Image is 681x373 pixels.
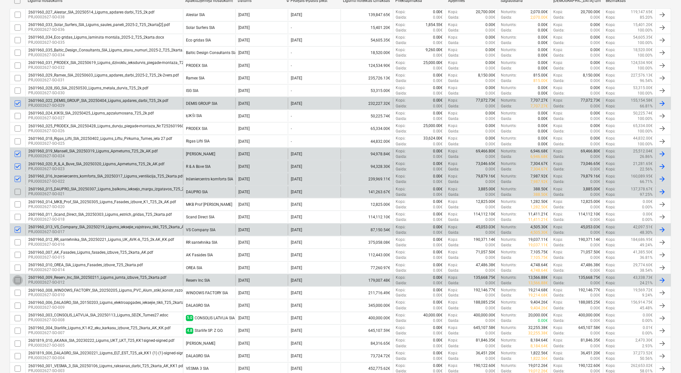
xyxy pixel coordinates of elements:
p: Gaida : [448,129,460,134]
p: Noturēts : [501,47,517,53]
p: 155,154.58€ [631,98,653,103]
p: 0.00€ [591,47,601,53]
p: Kopā : [606,78,616,84]
p: Kopā : [554,123,563,129]
p: 8,150.00€ [478,73,495,78]
p: Noturēts : [501,111,517,116]
div: 124,534.90€ [341,60,393,71]
p: Kopā : [448,35,458,40]
p: Noturēts : [501,9,517,15]
p: 0.00€ [485,47,495,53]
p: Kopā : [396,73,406,78]
p: PRJ0002627-SO-026 [28,128,220,134]
div: Solar Surfers SIA [186,25,215,30]
p: 0.00€ [485,22,495,28]
p: 0.00€ [433,111,443,116]
p: 0.00€ [591,66,601,71]
p: Kopā : [606,98,616,103]
div: 400,000.00€ [341,313,393,324]
p: Gaida : [396,66,407,71]
p: 0.00€ [538,91,548,96]
p: 0.00€ [538,123,548,129]
p: Kopā : [606,28,616,33]
div: 77,260.97€ [341,262,393,273]
p: 0.00€ [538,129,548,134]
p: 18,520.00€ [633,47,653,53]
p: 0.00€ [591,91,601,96]
p: 0.00€ [538,66,548,71]
p: 0.00€ [591,104,601,109]
p: 66.81% [640,104,653,109]
p: 9,260.00€ [426,47,443,53]
p: Kopā : [554,73,563,78]
p: 0.00€ [591,60,601,66]
p: 0.00€ [591,28,601,33]
p: 815.00€ [534,78,548,84]
div: PRODEX SIA [186,63,207,68]
div: 87,150.54€ [341,224,393,235]
p: 33,624.00€ [423,136,443,141]
p: 0.00€ [485,66,495,71]
p: Kopā : [448,22,458,28]
p: 15,401.20€ [633,22,653,28]
p: Kopā : [606,22,616,28]
p: 0.00€ [538,85,548,91]
p: 77,072.73€ [476,98,495,103]
p: Gaida : [396,53,407,58]
p: Kopā : [606,35,616,40]
p: 0.00€ [538,53,548,58]
p: Gaida : [554,129,565,134]
div: 2601960_033_Solar_Surfers_SIA_Ligums_saules_paneli_2025-2_T25_2karta[2].pdf [28,23,170,27]
div: [DATE] [238,114,250,118]
div: 53,315.00€ [341,85,393,96]
p: 0.00€ [591,78,601,84]
div: [DATE] [238,63,250,68]
p: Gaida : [501,78,512,84]
p: 124,534.90€ [631,60,653,66]
p: 0.00€ [485,15,495,20]
p: Kopā : [396,22,406,28]
div: 375,058.08€ [341,237,393,248]
p: Kopā : [448,111,458,116]
p: 0.00€ [433,9,443,15]
p: 25,000.00€ [423,60,443,66]
div: [DATE] [291,76,302,80]
p: 0.00€ [538,22,548,28]
div: Alestar SIA [186,13,205,17]
div: 18,520.00€ [341,47,393,58]
p: Kopā : [606,129,616,134]
p: Kopā : [606,53,616,58]
div: [DATE] [238,13,250,17]
p: Kopā : [606,66,616,71]
p: Gaida : [396,28,407,33]
p: 0.00€ [433,91,443,96]
p: 0.00€ [433,28,443,33]
div: - [291,25,292,30]
p: 0.00€ [538,28,548,33]
p: Kopā : [606,73,616,78]
p: Gaida : [501,53,512,58]
p: 0.00€ [591,123,601,129]
p: 7,707.27€ [531,104,548,109]
p: PRJ0002627-SO-029 [28,103,168,108]
p: Kopā : [554,47,563,53]
p: 0.00€ [485,53,495,58]
div: 73,724.72€ [341,351,393,362]
p: 0.00€ [433,73,443,78]
p: Kopā : [396,111,406,116]
p: 1,854.55€ [426,22,443,28]
div: 44,832.00€ [341,136,393,147]
div: - [291,126,292,131]
p: 65,334.00€ [633,123,653,129]
div: - [291,63,292,68]
p: Noturēts : [501,123,517,129]
p: 815.00€ [534,73,548,78]
p: Noturēts : [501,35,517,40]
p: Gaida : [396,15,407,20]
p: Kopā : [606,104,616,109]
div: [DATE] [238,88,250,93]
p: 0.00€ [485,91,495,96]
div: [DATE] [291,101,302,106]
p: PRJ0002627-SO-032 [28,65,193,70]
p: 0.00€ [538,60,548,66]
